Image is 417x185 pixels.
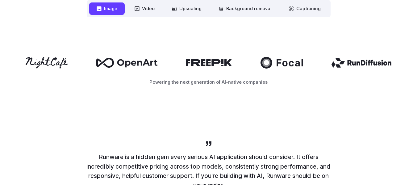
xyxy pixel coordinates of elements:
[281,2,328,15] button: Captioning
[211,2,279,15] button: Background removal
[89,2,125,15] button: Image
[127,2,162,15] button: Video
[165,2,209,15] button: Upscaling
[7,78,410,86] p: Powering the next generation of AI-native companies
